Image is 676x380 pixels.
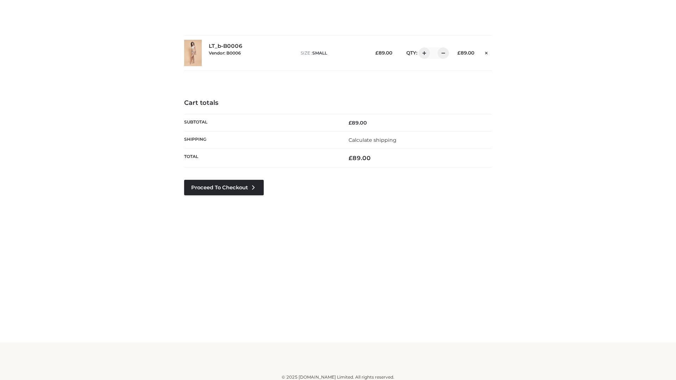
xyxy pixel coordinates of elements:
a: Calculate shipping [349,137,396,143]
bdi: 89.00 [349,120,367,126]
th: Shipping [184,131,338,148]
span: SMALL [312,50,327,56]
div: QTY: [399,47,446,59]
p: size : [301,50,364,56]
small: Vendor: B0006 [209,50,241,56]
span: £ [457,50,461,56]
th: Subtotal [184,114,338,131]
span: £ [349,120,352,126]
bdi: 89.00 [349,154,371,161]
span: £ [375,50,378,56]
h4: Cart totals [184,99,492,107]
span: £ [349,154,352,161]
bdi: 89.00 [457,50,474,56]
a: Remove this item [481,47,492,57]
a: Proceed to Checkout [184,180,264,195]
th: Total [184,149,338,167]
div: LT_b-B0006 [209,43,294,63]
bdi: 89.00 [375,50,392,56]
